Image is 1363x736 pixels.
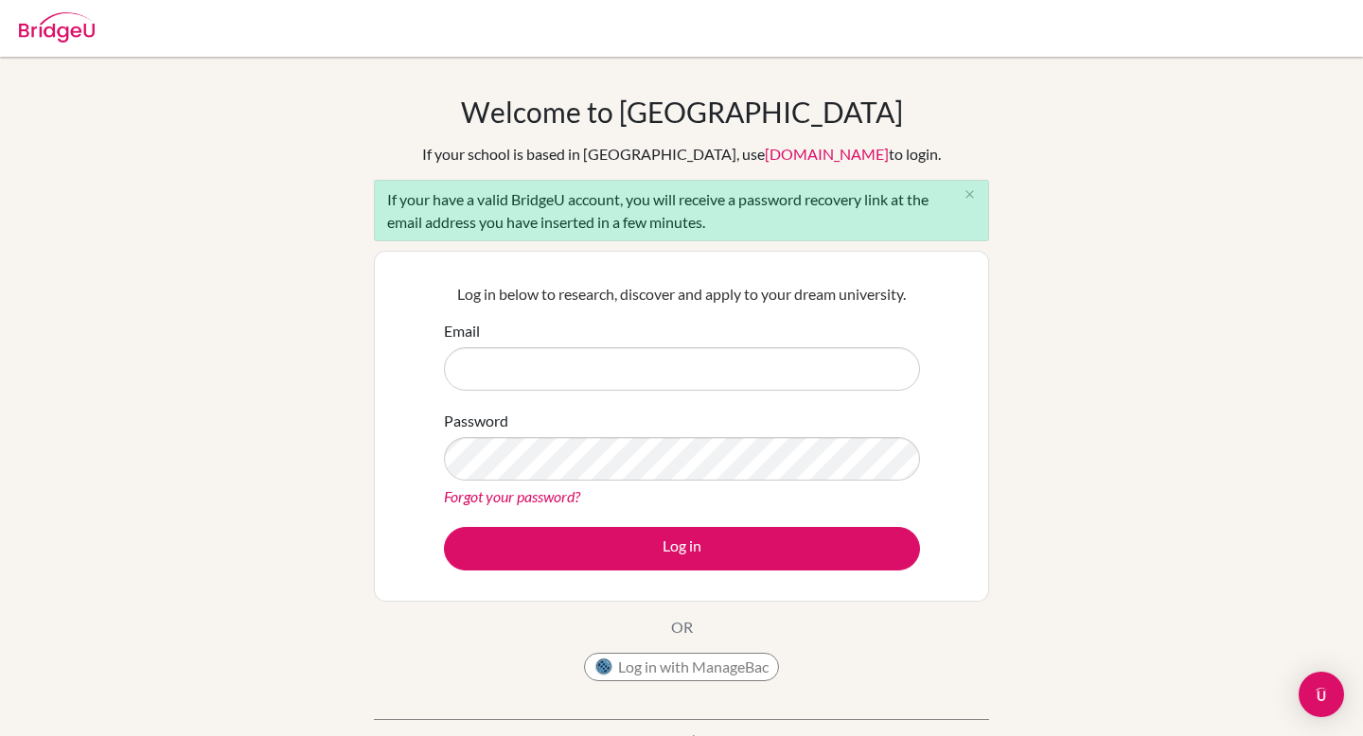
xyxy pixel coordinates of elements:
img: Bridge-U [19,12,95,43]
div: If your school is based in [GEOGRAPHIC_DATA], use to login. [422,143,941,166]
i: close [963,187,977,202]
div: If your have a valid BridgeU account, you will receive a password recovery link at the email addr... [374,180,989,241]
h1: Welcome to [GEOGRAPHIC_DATA] [461,95,903,129]
button: Log in with ManageBac [584,653,779,681]
p: Log in below to research, discover and apply to your dream university. [444,283,920,306]
p: OR [671,616,693,639]
button: Close [950,181,988,209]
div: Open Intercom Messenger [1299,672,1344,717]
a: [DOMAIN_NAME] [765,145,889,163]
button: Log in [444,527,920,570]
a: Forgot your password? [444,487,580,505]
label: Email [444,320,480,342]
label: Password [444,410,508,432]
